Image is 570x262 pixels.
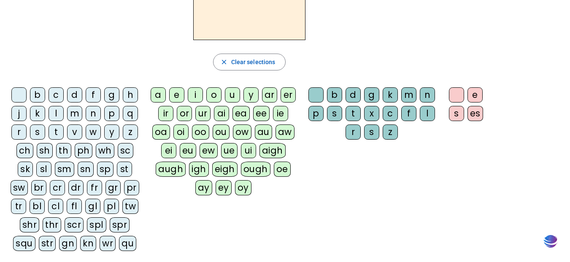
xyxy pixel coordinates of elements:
div: ough [241,162,270,177]
div: r [346,124,361,140]
div: fr [87,180,102,195]
div: oe [274,162,291,177]
div: wh [96,143,114,158]
div: oo [192,124,209,140]
div: sk [18,162,33,177]
mat-icon: close [220,58,228,66]
div: y [104,124,119,140]
div: thr [43,217,61,232]
div: au [255,124,272,140]
div: gn [59,236,77,251]
div: l [49,106,64,121]
div: dr [68,180,84,195]
div: g [104,87,119,103]
div: k [383,87,398,103]
div: n [420,87,435,103]
div: q [123,106,138,121]
div: l [420,106,435,121]
span: Clear selections [231,57,276,67]
div: sc [118,143,133,158]
div: ow [233,124,251,140]
div: bl [30,199,45,214]
div: s [30,124,45,140]
div: sh [37,143,53,158]
div: ou [213,124,230,140]
div: y [243,87,259,103]
div: r [11,124,27,140]
div: ie [273,106,288,121]
div: t [346,106,361,121]
div: ei [161,143,176,158]
div: squ [13,236,35,251]
div: sw [11,180,28,195]
div: oa [152,124,170,140]
div: ch [16,143,33,158]
div: ur [195,106,211,121]
div: tw [122,199,138,214]
div: sn [78,162,94,177]
div: d [67,87,82,103]
div: gl [85,199,100,214]
div: qu [119,236,136,251]
div: ea [232,106,250,121]
div: kn [80,236,96,251]
div: ir [158,106,173,121]
div: sm [55,162,74,177]
div: f [86,87,101,103]
div: b [327,87,342,103]
div: ui [241,143,256,158]
div: oi [173,124,189,140]
div: oy [235,180,251,195]
div: k [30,106,45,121]
div: s [449,106,464,121]
div: c [49,87,64,103]
button: Clear selections [213,54,286,70]
div: c [383,106,398,121]
div: cl [48,199,63,214]
div: j [11,106,27,121]
div: ph [75,143,92,158]
div: w [86,124,101,140]
div: eigh [212,162,238,177]
div: g [364,87,379,103]
div: pl [104,199,119,214]
div: tr [11,199,26,214]
div: str [39,236,56,251]
div: th [56,143,71,158]
div: m [401,87,416,103]
div: a [151,87,166,103]
div: n [86,106,101,121]
div: e [169,87,184,103]
div: p [308,106,324,121]
div: o [206,87,222,103]
div: t [49,124,64,140]
div: spr [110,217,130,232]
div: p [104,106,119,121]
img: svg+xml;base64,PHN2ZyB3aWR0aD0iMzQiIGhlaWdodD0iMzQiIHZpZXdCb3g9IjAgMCAzNCAzNCIgZmlsbD0ibm9uZSIgeG... [543,234,558,249]
div: augh [156,162,186,177]
div: h [123,87,138,103]
div: ar [262,87,277,103]
div: gr [105,180,121,195]
div: f [401,106,416,121]
div: sl [36,162,51,177]
div: s [364,124,379,140]
div: d [346,87,361,103]
div: scr [65,217,84,232]
div: wr [100,236,116,251]
div: m [67,106,82,121]
div: aw [276,124,294,140]
div: ee [253,106,270,121]
div: u [225,87,240,103]
div: b [30,87,45,103]
div: cr [50,180,65,195]
div: st [117,162,132,177]
div: x [364,106,379,121]
div: z [383,124,398,140]
div: ay [195,180,212,195]
div: shr [20,217,40,232]
div: fl [67,199,82,214]
div: sp [97,162,113,177]
div: ai [214,106,229,121]
div: v [67,124,82,140]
